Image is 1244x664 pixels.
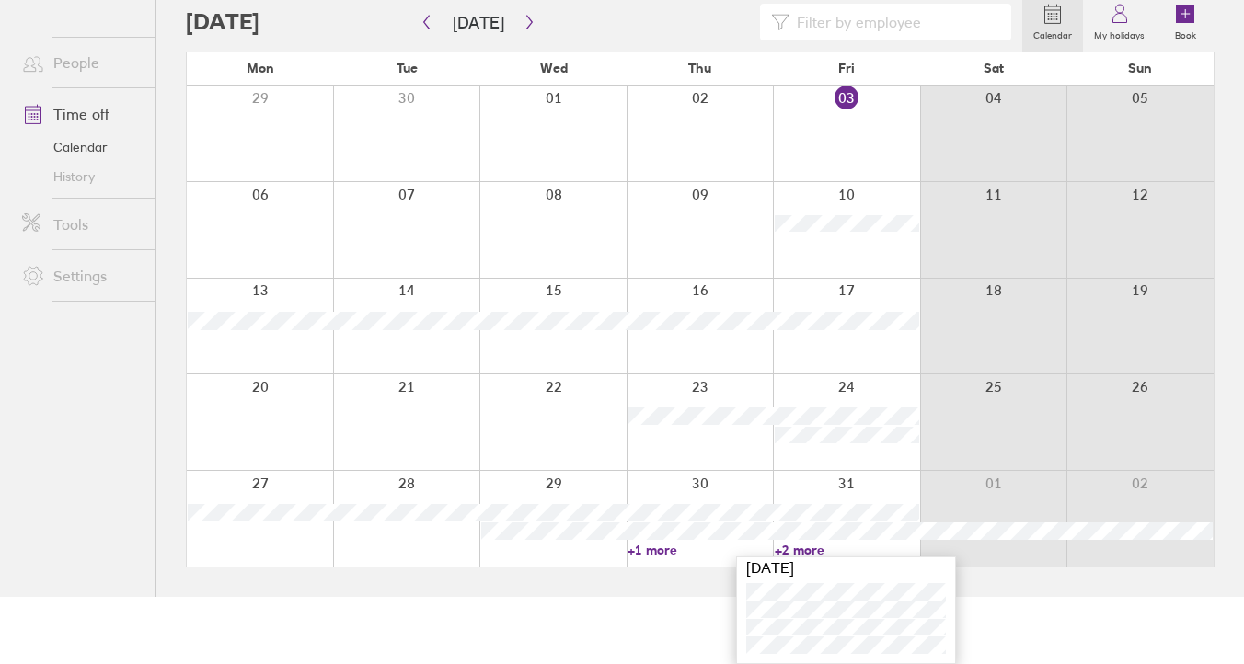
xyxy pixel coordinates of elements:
label: My holidays [1083,25,1156,41]
a: History [7,162,155,191]
span: Sun [1128,61,1152,75]
label: Calendar [1022,25,1083,41]
a: Tools [7,206,155,243]
span: Mon [247,61,274,75]
a: +1 more [628,542,772,558]
span: Sat [984,61,1004,75]
div: [DATE] [737,557,955,578]
button: [DATE] [438,7,519,38]
span: Fri [838,61,855,75]
a: Calendar [7,132,155,162]
span: Tue [397,61,418,75]
a: Time off [7,96,155,132]
span: Wed [540,61,568,75]
a: +2 more [775,542,919,558]
input: Filter by employee [789,5,1000,40]
span: Thu [688,61,711,75]
a: People [7,44,155,81]
a: Settings [7,258,155,294]
label: Book [1164,25,1207,41]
